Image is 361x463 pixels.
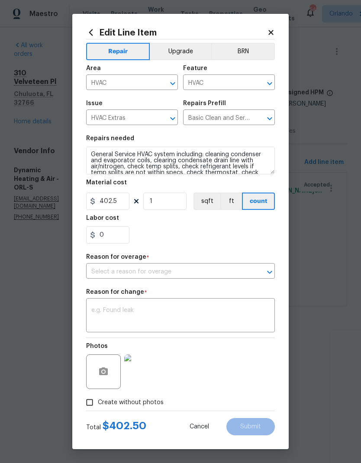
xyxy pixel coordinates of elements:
button: Open [264,266,276,278]
button: ft [220,193,242,210]
button: Cancel [176,418,223,435]
div: Total [86,421,146,432]
span: Submit [240,424,261,430]
h5: Repairs Prefill [183,100,226,106]
button: Submit [226,418,275,435]
button: Open [167,77,179,90]
textarea: General Service HVAC system including: cleaning condenser and evaporator coils, clearing condensa... [86,147,275,174]
button: count [242,193,275,210]
span: Create without photos [98,398,164,407]
h5: Labor cost [86,215,119,221]
input: Select a reason for overage [86,265,251,279]
button: BRN [211,43,275,60]
button: sqft [193,193,220,210]
button: Open [264,113,276,125]
h5: Repairs needed [86,135,134,141]
h5: Reason for change [86,289,144,295]
button: Open [264,77,276,90]
h5: Material cost [86,180,127,186]
h5: Issue [86,100,103,106]
button: Repair [86,43,150,60]
h5: Photos [86,343,108,349]
button: Upgrade [150,43,212,60]
h5: Feature [183,65,207,71]
h5: Area [86,65,101,71]
h5: Reason for overage [86,254,146,260]
span: $ 402.50 [103,421,146,431]
button: Open [167,113,179,125]
h2: Edit Line Item [86,28,267,37]
span: Cancel [190,424,209,430]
